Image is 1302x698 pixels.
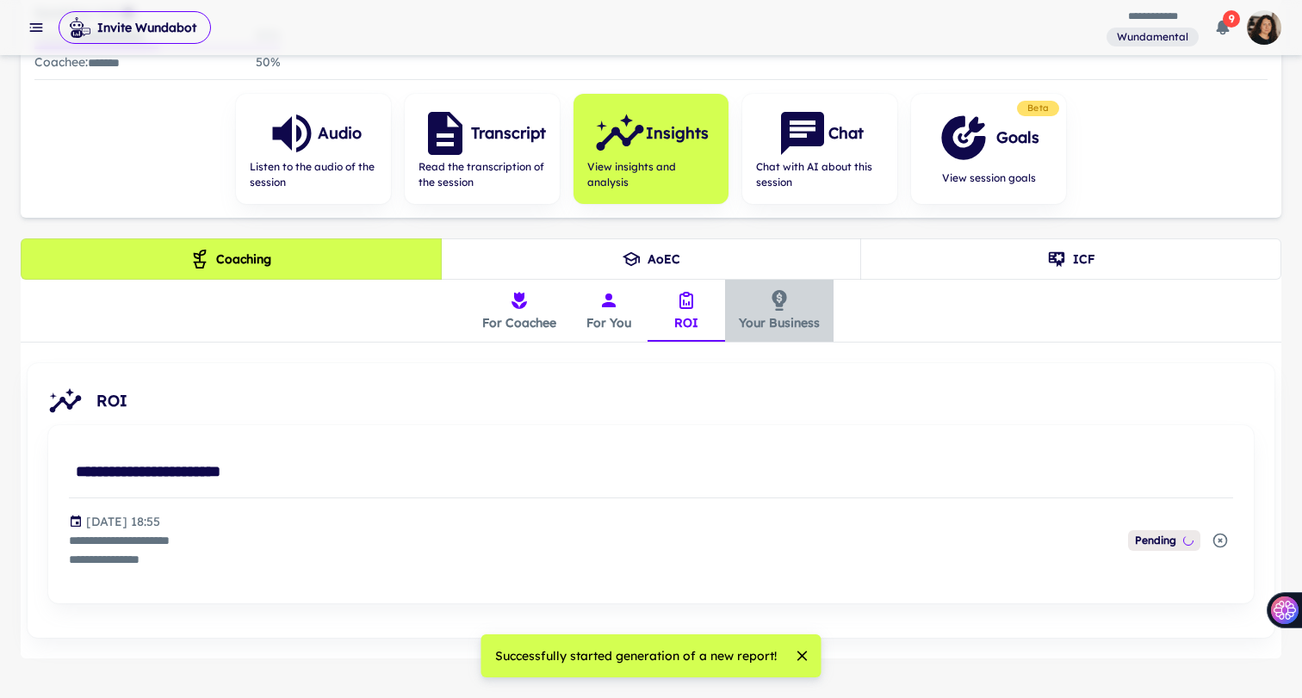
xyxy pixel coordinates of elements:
[418,159,546,190] span: Read the transcription of the session
[250,159,377,190] span: Listen to the audio of the session
[495,639,777,672] div: Successfully started generation of a new report!
[256,53,281,72] p: 50 %
[570,280,648,342] button: For You
[646,121,709,145] h6: Insights
[1247,10,1281,45] img: photoURL
[648,280,725,342] button: ROI
[911,94,1066,204] button: GoalsView session goals
[828,121,864,145] h6: Chat
[1128,530,1200,551] span: Position in queue: 1
[725,280,834,342] button: Your Business
[1107,26,1199,47] span: You are a member of this workspace. Contact your workspace owner for assistance.
[318,121,362,145] h6: Audio
[236,94,391,204] button: AudioListen to the audio of the session
[1207,528,1233,553] button: Cancel Report
[21,238,1281,280] div: theme selection
[86,512,160,531] p: Generated at
[860,238,1281,280] button: ICF
[1223,10,1240,28] span: 9
[59,10,211,45] span: Invite Wundabot to record a meeting
[587,159,715,190] span: View insights and analysis
[471,121,546,145] h6: Transcript
[1206,10,1240,45] button: 9
[34,53,120,72] p: Coachee :
[573,94,728,204] button: InsightsView insights and analysis
[21,238,442,280] button: Coaching
[468,280,570,342] button: For Coachee
[1110,29,1195,45] span: Wundamental
[468,280,834,342] div: insights tabs
[996,126,1039,150] h6: Goals
[790,644,815,668] button: close
[756,159,883,190] span: Chat with AI about this session
[1020,102,1056,115] span: Beta
[441,238,862,280] button: AoEC
[938,170,1039,186] span: View session goals
[96,389,1261,413] span: ROI
[742,94,897,204] button: ChatChat with AI about this session
[59,11,211,44] button: Invite Wundabot
[405,94,560,204] button: TranscriptRead the transcription of the session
